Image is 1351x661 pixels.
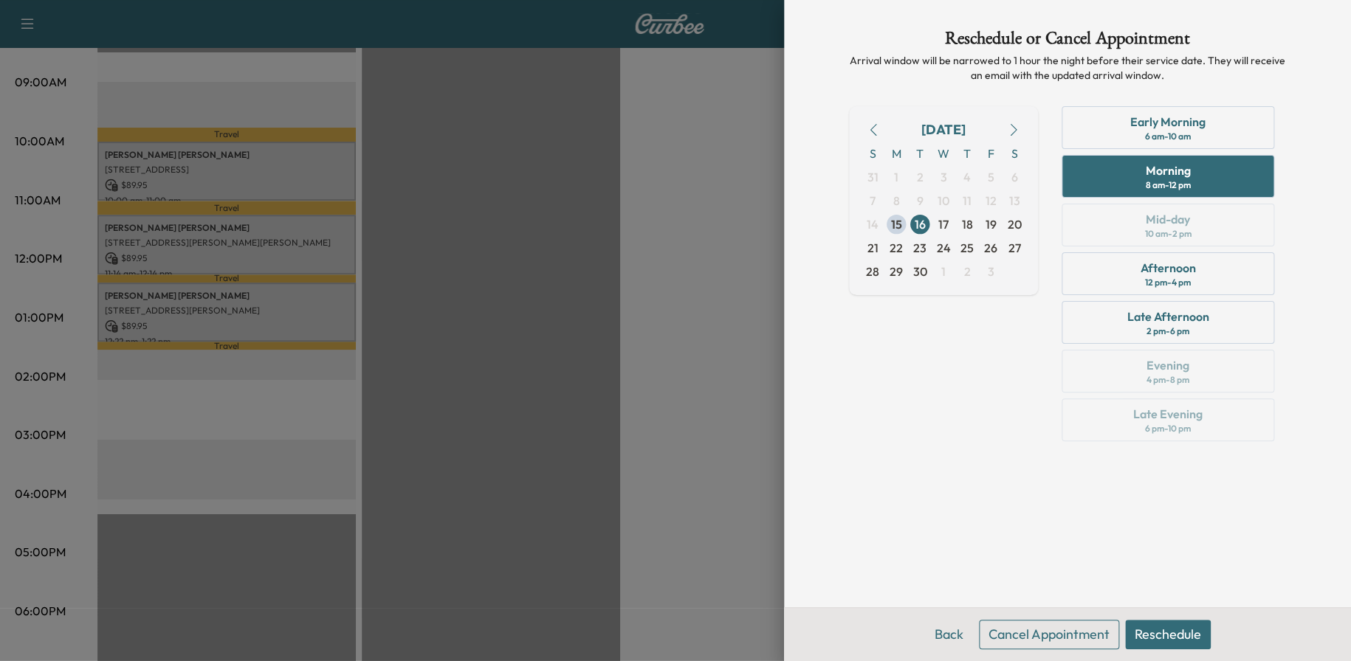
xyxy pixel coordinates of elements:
[894,168,898,186] span: 1
[1145,131,1191,142] div: 6 am - 10 am
[917,168,924,186] span: 2
[963,192,972,210] span: 11
[1011,168,1018,186] span: 6
[913,239,927,257] span: 23
[979,142,1003,165] span: F
[1003,142,1026,165] span: S
[915,215,926,233] span: 16
[891,215,902,233] span: 15
[988,263,994,280] span: 3
[913,263,927,280] span: 30
[870,192,876,210] span: 7
[1125,620,1211,649] button: Reschedule
[986,192,997,210] span: 12
[988,168,994,186] span: 5
[937,239,951,257] span: 24
[1141,259,1196,277] div: Afternoon
[941,263,946,280] span: 1
[932,142,955,165] span: W
[984,239,997,257] span: 26
[979,620,1119,649] button: Cancel Appointment
[867,239,879,257] span: 21
[866,263,879,280] span: 28
[890,239,903,257] span: 22
[963,168,971,186] span: 4
[964,263,971,280] span: 2
[861,142,884,165] span: S
[1130,113,1206,131] div: Early Morning
[917,192,924,210] span: 9
[955,142,979,165] span: T
[867,168,879,186] span: 31
[960,239,974,257] span: 25
[921,120,966,140] div: [DATE]
[884,142,908,165] span: M
[1146,179,1191,191] div: 8 am - 12 pm
[1145,277,1191,288] div: 12 pm - 4 pm
[962,215,973,233] span: 18
[1009,192,1020,210] span: 13
[893,192,900,210] span: 8
[1146,162,1191,179] div: Morning
[1008,239,1021,257] span: 27
[849,30,1286,53] h1: Reschedule or Cancel Appointment
[908,142,932,165] span: T
[938,215,949,233] span: 17
[925,620,973,649] button: Back
[1008,215,1022,233] span: 20
[849,53,1286,83] p: Arrival window will be narrowed to 1 hour the night before their service date. They will receive ...
[941,168,947,186] span: 3
[1147,325,1189,337] div: 2 pm - 6 pm
[1127,308,1209,325] div: Late Afternoon
[867,215,879,233] span: 14
[890,263,903,280] span: 29
[938,192,949,210] span: 10
[986,215,997,233] span: 19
